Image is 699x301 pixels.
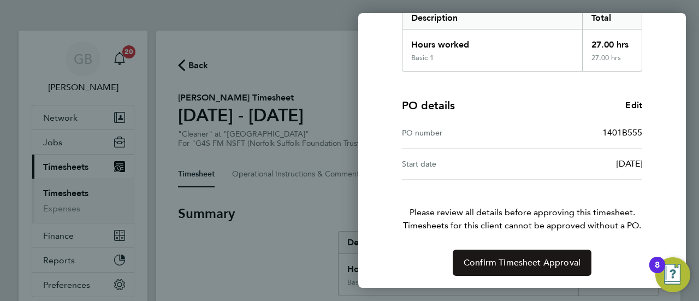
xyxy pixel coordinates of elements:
[582,54,642,71] div: 27.00 hrs
[402,98,455,113] h4: PO details
[582,29,642,54] div: 27.00 hrs
[389,219,655,232] span: Timesheets for this client cannot be approved without a PO.
[402,29,582,54] div: Hours worked
[402,157,522,170] div: Start date
[402,7,582,29] div: Description
[464,257,580,268] span: Confirm Timesheet Approval
[402,126,522,139] div: PO number
[389,180,655,232] p: Please review all details before approving this timesheet.
[655,265,660,279] div: 8
[453,250,591,276] button: Confirm Timesheet Approval
[402,7,642,72] div: Summary of 25 - 31 Aug 2025
[625,100,642,110] span: Edit
[602,127,642,138] span: 1401B555
[625,99,642,112] a: Edit
[411,54,434,62] div: Basic 1
[522,157,642,170] div: [DATE]
[582,7,642,29] div: Total
[655,257,690,292] button: Open Resource Center, 8 new notifications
